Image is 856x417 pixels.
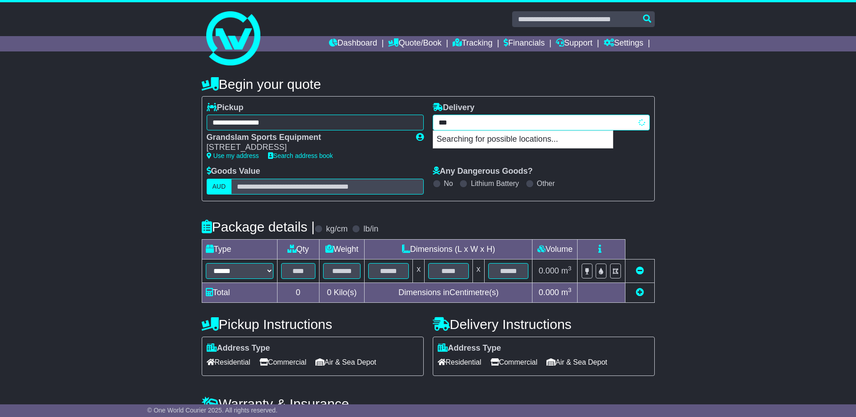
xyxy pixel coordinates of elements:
[472,259,484,283] td: x
[207,179,232,195] label: AUD
[207,103,244,113] label: Pickup
[413,259,425,283] td: x
[363,224,378,234] label: lb/in
[207,355,250,369] span: Residential
[319,239,365,259] td: Weight
[277,239,319,259] td: Qty
[327,288,331,297] span: 0
[268,152,333,159] a: Search address book
[537,179,555,188] label: Other
[438,355,481,369] span: Residential
[561,288,572,297] span: m
[365,239,532,259] td: Dimensions (L x W x H)
[561,266,572,275] span: m
[207,143,407,153] div: [STREET_ADDRESS]
[326,224,347,234] label: kg/cm
[568,265,572,272] sup: 3
[207,343,270,353] label: Address Type
[147,407,278,414] span: © One World Courier 2025. All rights reserved.
[568,287,572,293] sup: 3
[202,219,315,234] h4: Package details |
[636,266,644,275] a: Remove this item
[202,283,277,302] td: Total
[259,355,306,369] span: Commercial
[315,355,376,369] span: Air & Sea Depot
[433,103,475,113] label: Delivery
[604,36,643,51] a: Settings
[207,167,260,176] label: Goods Value
[636,288,644,297] a: Add new item
[546,355,607,369] span: Air & Sea Depot
[433,131,613,148] p: Searching for possible locations...
[207,152,259,159] a: Use my address
[453,36,492,51] a: Tracking
[319,283,365,302] td: Kilo(s)
[438,343,501,353] label: Address Type
[556,36,592,51] a: Support
[365,283,532,302] td: Dimensions in Centimetre(s)
[433,167,533,176] label: Any Dangerous Goods?
[490,355,537,369] span: Commercial
[433,317,655,332] h4: Delivery Instructions
[539,288,559,297] span: 0.000
[277,283,319,302] td: 0
[202,317,424,332] h4: Pickup Instructions
[202,396,655,411] h4: Warranty & Insurance
[207,133,407,143] div: Grandslam Sports Equipment
[504,36,545,51] a: Financials
[539,266,559,275] span: 0.000
[202,77,655,92] h4: Begin your quote
[532,239,578,259] td: Volume
[388,36,441,51] a: Quote/Book
[433,115,650,130] typeahead: Please provide city
[444,179,453,188] label: No
[471,179,519,188] label: Lithium Battery
[329,36,377,51] a: Dashboard
[202,239,277,259] td: Type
